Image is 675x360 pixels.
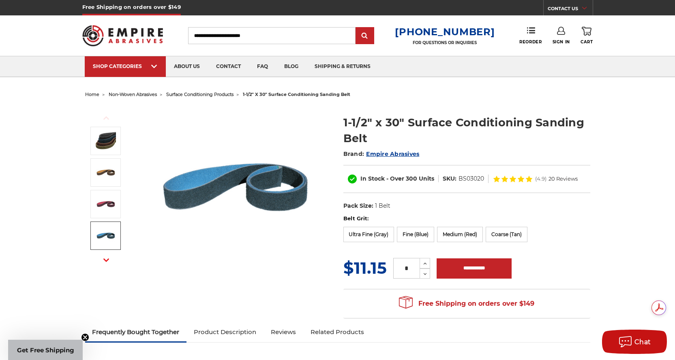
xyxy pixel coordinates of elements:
[519,27,542,44] a: Reorder
[553,39,570,45] span: Sign In
[343,115,590,146] h1: 1-1/2" x 30" Surface Conditioning Sanding Belt
[208,56,249,77] a: contact
[96,194,116,214] img: 1-1/2" x 30" Red Surface Conditioning Belt
[581,27,593,45] a: Cart
[386,175,404,182] span: - Over
[395,40,495,45] p: FOR QUESTIONS OR INQUIRIES
[549,176,578,181] span: 20 Reviews
[96,251,116,269] button: Next
[96,162,116,183] img: 1-1/2" x 30" Tan Surface Conditioning Belt
[343,215,590,223] label: Belt Grit:
[459,175,484,183] dd: BS03020
[93,63,158,69] div: SHOP CATEGORIES
[166,56,208,77] a: about us
[406,175,417,182] span: 300
[548,4,593,15] a: CONTACT US
[82,20,163,51] img: Empire Abrasives
[96,109,116,127] button: Previous
[81,333,89,341] button: Close teaser
[360,175,385,182] span: In Stock
[303,323,371,341] a: Related Products
[8,340,83,360] div: Get Free ShippingClose teaser
[581,39,593,45] span: Cart
[264,323,303,341] a: Reviews
[419,175,434,182] span: Units
[343,150,364,158] span: Brand:
[96,131,116,151] img: 1.5"x30" Surface Conditioning Sanding Belts
[375,202,390,210] dd: 1 Belt
[186,323,264,341] a: Product Description
[85,92,99,97] a: home
[399,296,534,312] span: Free Shipping on orders over $149
[96,226,116,246] img: 1-1/2" x 30" Blue Surface Conditioning Belt
[634,338,651,346] span: Chat
[85,323,187,341] a: Frequently Bought Together
[443,175,456,183] dt: SKU:
[366,150,419,158] a: Empire Abrasives
[602,330,667,354] button: Chat
[343,258,387,278] span: $11.15
[357,28,373,44] input: Submit
[154,106,317,268] img: 1.5"x30" Surface Conditioning Sanding Belts
[249,56,276,77] a: faq
[395,26,495,38] a: [PHONE_NUMBER]
[535,176,546,181] span: (4.9)
[17,346,74,354] span: Get Free Shipping
[243,92,350,97] span: 1-1/2" x 30" surface conditioning sanding belt
[276,56,306,77] a: blog
[109,92,157,97] a: non-woven abrasives
[519,39,542,45] span: Reorder
[306,56,379,77] a: shipping & returns
[343,202,373,210] dt: Pack Size:
[166,92,234,97] a: surface conditioning products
